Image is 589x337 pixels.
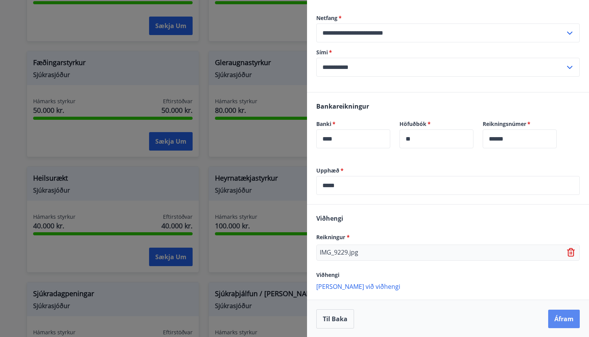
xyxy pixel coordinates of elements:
[316,282,580,290] p: [PERSON_NAME] við viðhengi
[316,233,350,241] span: Reikningur
[483,120,557,128] label: Reikningsnúmer
[399,120,473,128] label: Höfuðbók
[316,271,339,278] span: Viðhengi
[316,214,343,223] span: Viðhengi
[316,102,369,111] span: Bankareikningur
[320,248,358,257] p: IMG_9229.jpg
[316,120,390,128] label: Banki
[316,167,580,174] label: Upphæð
[316,49,580,56] label: Sími
[316,176,580,195] div: Upphæð
[548,310,580,328] button: Áfram
[316,14,580,22] label: Netfang
[316,309,354,329] button: Til baka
